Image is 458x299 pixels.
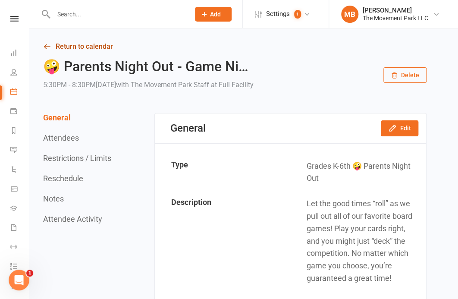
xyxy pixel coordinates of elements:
div: The Movement Park LLC [363,14,428,22]
td: Type [156,154,290,191]
div: 5:30PM - 8:30PM[DATE] [43,79,254,91]
span: 1 [26,270,33,277]
button: Restrictions / Limits [43,154,111,163]
span: with The Movement Park Staff [116,81,209,89]
span: Settings [266,4,290,24]
a: Calendar [10,83,30,102]
div: [PERSON_NAME] [363,6,428,14]
input: Search... [51,8,184,20]
a: Reports [10,122,30,141]
a: Product Sales [10,180,30,199]
h2: 🤪 Parents Night Out - Game Ni… [43,59,254,74]
td: Let the good times “roll” as we pull out all of our favorite board games! Play your cards right, ... [291,192,426,291]
button: Edit [381,120,418,136]
a: Return to calendar [43,41,427,53]
button: Reschedule [43,174,83,183]
a: People [10,63,30,83]
button: Attendee Activity [43,214,102,223]
div: MB [341,6,358,23]
span: at Full Facility [211,81,254,89]
a: Payments [10,102,30,122]
span: 1 [294,10,301,19]
td: Description [156,192,290,291]
iframe: Intercom live chat [9,270,29,290]
button: Add [195,7,232,22]
td: Grades K-6th 🤪 Parents Night Out [291,154,426,191]
button: Attendees [43,133,79,142]
a: Dashboard [10,44,30,63]
div: General [170,122,206,134]
button: Delete [383,67,427,83]
button: General [43,113,71,122]
button: Notes [43,194,64,203]
span: Add [210,11,221,18]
